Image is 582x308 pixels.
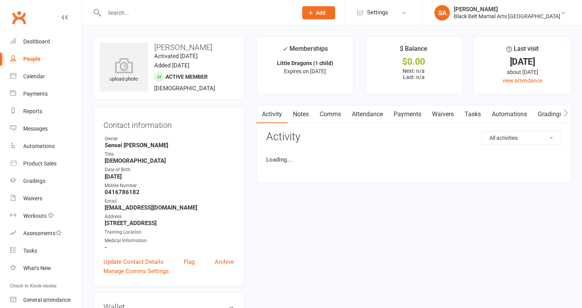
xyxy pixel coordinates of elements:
a: Clubworx [9,8,29,27]
span: Settings [367,4,388,21]
h3: Activity [266,131,561,143]
a: People [10,50,82,68]
div: Mobile Number [105,182,234,189]
h3: Contact information [103,118,234,129]
a: Notes [288,105,314,123]
a: Assessments [10,225,82,242]
h3: [PERSON_NAME] [100,43,238,52]
a: Workouts [10,207,82,225]
div: Assessments [23,230,62,236]
div: [PERSON_NAME] [454,6,560,13]
input: Search... [102,7,292,18]
div: Calendar [23,73,45,79]
div: Medical Information [105,237,234,244]
span: Add [316,10,325,16]
div: SA [434,5,450,21]
a: Product Sales [10,155,82,172]
div: Black Belt Martial Arts [GEOGRAPHIC_DATA] [454,13,560,20]
div: Title [105,151,234,158]
span: Active member [165,74,208,80]
strong: Little Dragons (1 child) [277,60,333,66]
a: Flag [184,257,195,267]
div: [DATE] [481,58,564,66]
a: What's New [10,260,82,277]
a: Automations [10,138,82,155]
div: Training Location [105,229,234,236]
a: Tasks [10,242,82,260]
p: Next: n/a Last: n/a [372,68,455,80]
a: Manage Comms Settings [103,267,169,276]
a: view attendance [503,77,542,84]
strong: - [105,244,234,251]
strong: Sensei [PERSON_NAME] [105,142,234,149]
div: $ Balance [400,44,427,58]
a: Comms [314,105,346,123]
div: Address [105,213,234,220]
div: Waivers [23,195,42,201]
strong: [EMAIL_ADDRESS][DOMAIN_NAME] [105,204,234,211]
strong: [STREET_ADDRESS] [105,220,234,227]
div: Automations [23,143,55,149]
a: Activity [257,105,288,123]
div: Date of Birth [105,166,234,174]
a: Messages [10,120,82,138]
button: Add [302,6,335,19]
span: Expires on [DATE] [284,68,326,74]
div: upload photo [100,58,148,83]
a: Payments [10,85,82,103]
div: What's New [23,265,51,271]
a: Automations [486,105,532,123]
time: Activated [DATE] [154,53,198,60]
div: Product Sales [23,160,57,167]
a: Attendance [346,105,388,123]
div: Reports [23,108,42,114]
div: Payments [23,91,48,97]
div: about [DATE] [481,68,564,76]
div: Gradings [23,178,45,184]
a: Gradings [10,172,82,190]
a: Update Contact Details [103,257,164,267]
div: People [23,56,41,62]
strong: [DEMOGRAPHIC_DATA] [105,157,234,164]
div: Owner [105,135,234,143]
div: Email [105,198,234,205]
li: Loading... [266,155,561,164]
div: Tasks [23,248,37,254]
i: ✓ [282,45,288,53]
div: Memberships [282,44,328,58]
a: Reports [10,103,82,120]
strong: 0416786182 [105,189,234,196]
a: Archive [215,257,234,267]
strong: [DATE] [105,173,234,180]
time: Added [DATE] [154,62,189,69]
div: $0.00 [372,58,455,66]
a: Waivers [10,190,82,207]
a: Waivers [427,105,459,123]
a: Calendar [10,68,82,85]
span: [DEMOGRAPHIC_DATA] [154,85,215,92]
div: Last visit [506,44,539,58]
a: Dashboard [10,33,82,50]
div: Workouts [23,213,46,219]
div: General attendance [23,297,71,303]
div: Messages [23,126,48,132]
a: Payments [388,105,427,123]
a: Tasks [459,105,486,123]
div: Dashboard [23,38,50,45]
